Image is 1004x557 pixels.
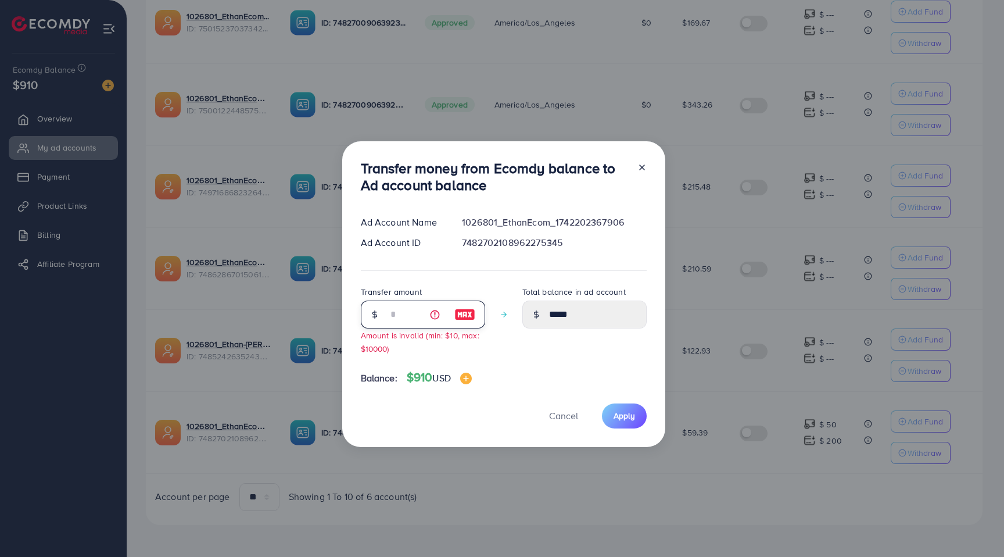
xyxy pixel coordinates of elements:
[535,404,593,429] button: Cancel
[522,286,626,298] label: Total balance in ad account
[361,286,422,298] label: Transfer amount
[602,404,647,429] button: Apply
[407,370,472,385] h4: $910
[352,216,453,229] div: Ad Account Name
[432,372,450,384] span: USD
[614,410,635,422] span: Apply
[361,372,397,385] span: Balance:
[453,236,655,249] div: 7482702108962275345
[361,330,479,354] small: Amount is invalid (min: $10, max: $10000)
[352,236,453,249] div: Ad Account ID
[453,216,655,229] div: 1026801_EthanEcom_1742202367906
[460,373,472,384] img: image
[955,505,995,548] iframe: Chat
[549,409,578,422] span: Cancel
[361,160,628,194] h3: Transfer money from Ecomdy balance to Ad account balance
[454,308,475,322] img: image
